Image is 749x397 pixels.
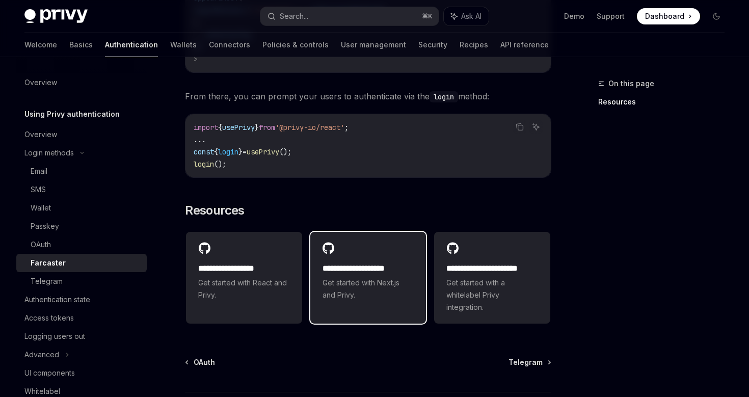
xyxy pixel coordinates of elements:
[529,120,543,134] button: Ask AI
[341,33,406,57] a: User management
[194,357,215,367] span: OAuth
[194,135,206,144] span: ...
[24,128,57,141] div: Overview
[279,147,291,156] span: ();
[24,349,59,361] div: Advanced
[186,357,215,367] a: OAuth
[637,8,700,24] a: Dashboard
[708,8,725,24] button: Toggle dark mode
[444,7,489,25] button: Ask AI
[430,91,458,102] code: login
[185,202,245,219] span: Resources
[16,180,147,199] a: SMS
[247,147,279,156] span: usePrivy
[194,55,198,64] span: >
[24,76,57,89] div: Overview
[24,108,120,120] h5: Using Privy authentication
[24,294,90,306] div: Authentication state
[194,160,214,169] span: login
[31,257,66,269] div: Farcaster
[446,277,538,313] span: Get started with a whitelabel Privy integration.
[194,147,214,156] span: const
[16,290,147,309] a: Authentication state
[24,33,57,57] a: Welcome
[222,123,255,132] span: usePrivy
[16,364,147,382] a: UI components
[243,147,247,156] span: =
[461,11,481,21] span: Ask AI
[218,147,238,156] span: login
[275,123,344,132] span: '@privy-io/react'
[645,11,684,21] span: Dashboard
[24,9,88,23] img: dark logo
[597,11,625,21] a: Support
[500,33,549,57] a: API reference
[509,357,543,367] span: Telegram
[16,309,147,327] a: Access tokens
[31,220,59,232] div: Passkey
[16,199,147,217] a: Wallet
[31,239,51,251] div: OAuth
[16,272,147,290] a: Telegram
[198,277,290,301] span: Get started with React and Privy.
[344,123,349,132] span: ;
[262,33,329,57] a: Policies & controls
[214,147,218,156] span: {
[16,73,147,92] a: Overview
[255,123,259,132] span: }
[323,277,414,301] span: Get started with Next.js and Privy.
[513,120,526,134] button: Copy the contents from the code block
[564,11,584,21] a: Demo
[69,33,93,57] a: Basics
[31,275,63,287] div: Telegram
[422,12,433,20] span: ⌘ K
[418,33,447,57] a: Security
[31,202,51,214] div: Wallet
[218,123,222,132] span: {
[194,123,218,132] span: import
[209,33,250,57] a: Connectors
[16,125,147,144] a: Overview
[259,123,275,132] span: from
[280,10,308,22] div: Search...
[16,235,147,254] a: OAuth
[238,147,243,156] span: }
[260,7,438,25] button: Search...⌘K
[16,162,147,180] a: Email
[24,312,74,324] div: Access tokens
[509,357,550,367] a: Telegram
[24,330,85,342] div: Logging users out
[214,160,226,169] span: ();
[24,367,75,379] div: UI components
[598,94,733,110] a: Resources
[16,327,147,346] a: Logging users out
[105,33,158,57] a: Authentication
[608,77,654,90] span: On this page
[170,33,197,57] a: Wallets
[31,183,46,196] div: SMS
[24,147,74,159] div: Login methods
[16,217,147,235] a: Passkey
[16,254,147,272] a: Farcaster
[31,165,47,177] div: Email
[460,33,488,57] a: Recipes
[185,89,551,103] span: From there, you can prompt your users to authenticate via the method:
